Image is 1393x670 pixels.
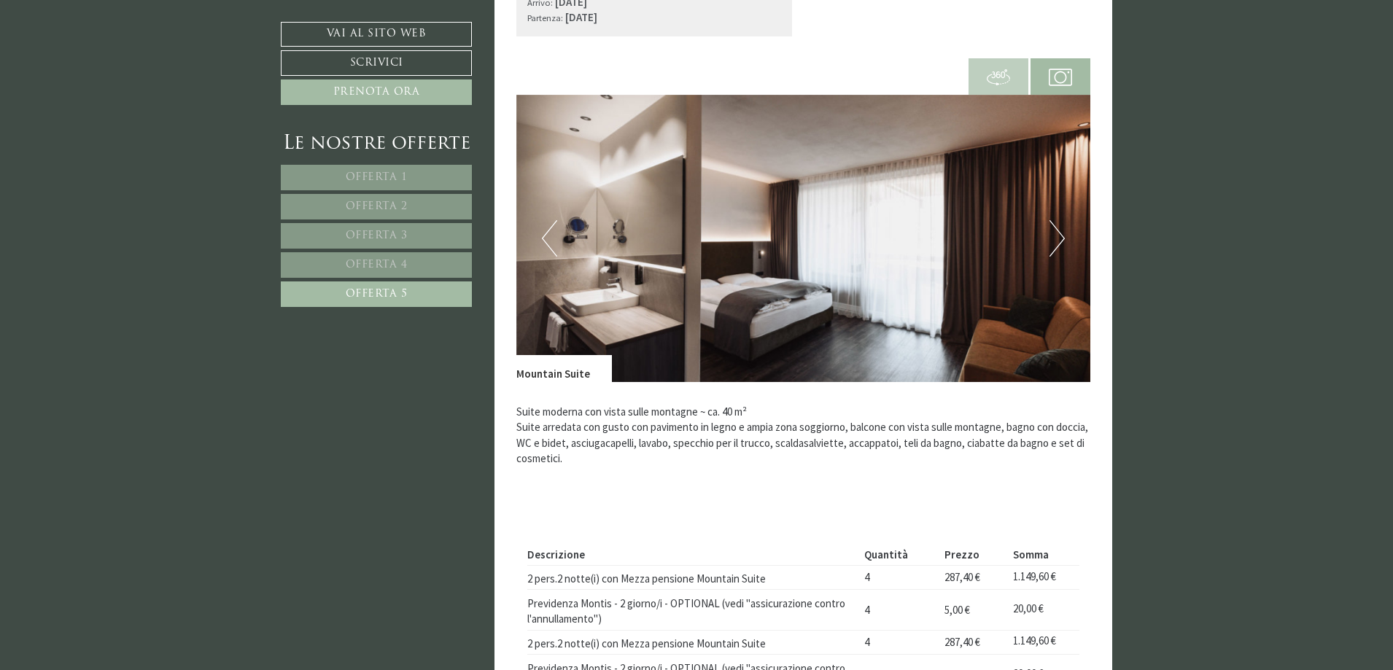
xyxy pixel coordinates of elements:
th: Somma [1008,544,1079,565]
td: 1.149,60 € [1008,565,1079,590]
b: [DATE] [565,10,597,24]
span: Offerta 5 [346,289,408,300]
a: Prenota ora [281,79,472,105]
button: Next [1049,220,1065,257]
td: 20,00 € [1008,590,1079,630]
div: lunedì [260,11,314,34]
td: 2 pers.2 notte(i) con Mezza pensione Mountain Suite [527,630,859,655]
button: Invia [495,384,575,410]
span: 287,40 € [944,570,980,584]
span: 287,40 € [944,635,980,649]
div: Mountain Suite [516,355,612,381]
img: 360-grad.svg [987,66,1010,89]
img: camera.svg [1049,66,1072,89]
td: Previdenza Montis - 2 giorno/i - OPTIONAL (vedi "assicurazione contro l'annullamento") [527,590,859,630]
td: 1.149,60 € [1008,630,1079,655]
td: 4 [858,630,939,655]
th: Descrizione [527,544,859,565]
img: image [516,95,1091,382]
span: 5,00 € [944,603,970,617]
div: Montis – Active Nature Spa [22,42,193,52]
td: 2 pers.2 notte(i) con Mezza pensione Mountain Suite [527,565,859,590]
div: Buon giorno, come possiamo aiutarla? [11,39,201,80]
small: Partenza: [527,12,563,23]
th: Prezzo [939,544,1008,565]
button: Previous [542,220,557,257]
small: 09:42 [22,68,193,77]
span: Offerta 2 [346,201,408,212]
a: Scrivici [281,50,472,76]
th: Quantità [858,544,939,565]
td: 4 [858,590,939,630]
span: Offerta 3 [346,230,408,241]
div: Le nostre offerte [281,131,472,157]
td: 4 [858,565,939,590]
a: Vai al sito web [281,22,472,47]
p: Suite moderna con vista sulle montagne ~ ca. 40 m² Suite arredata con gusto con pavimento in legn... [516,404,1091,482]
span: Offerta 4 [346,260,408,270]
span: Offerta 1 [346,172,408,183]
